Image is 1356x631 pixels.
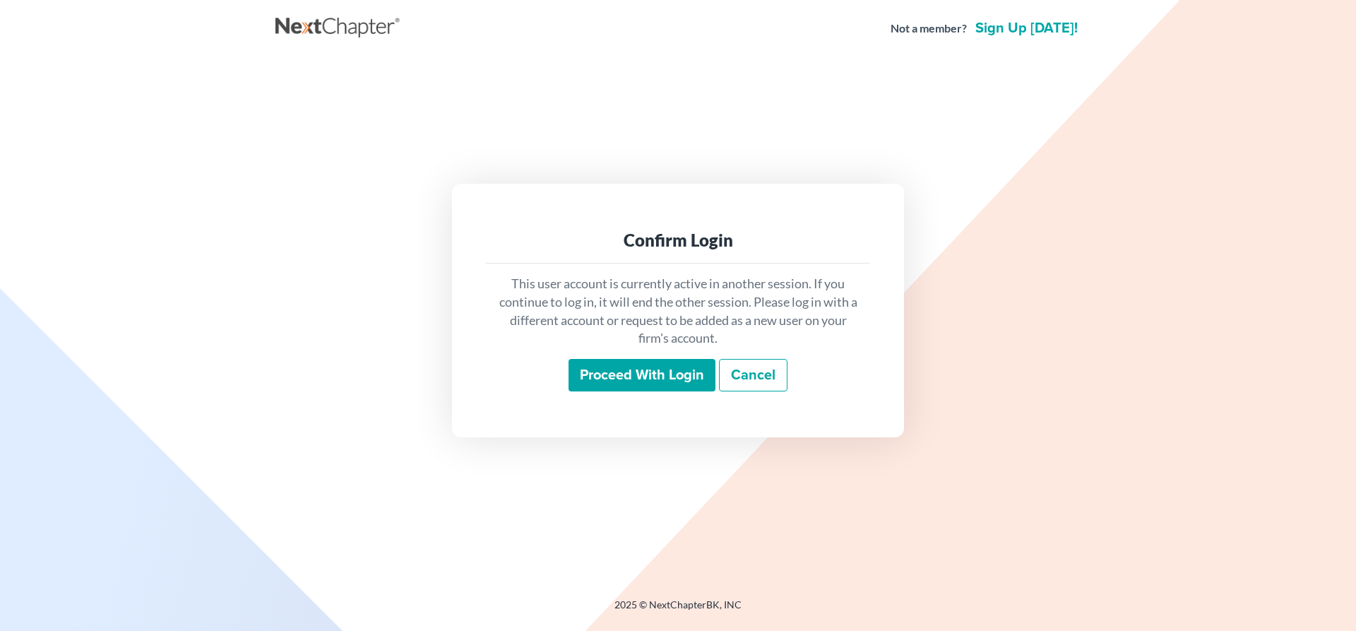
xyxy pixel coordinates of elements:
[275,598,1081,623] div: 2025 © NextChapterBK, INC
[569,359,715,391] input: Proceed with login
[973,21,1081,35] a: Sign up [DATE]!
[891,20,967,37] strong: Not a member?
[497,229,859,252] div: Confirm Login
[719,359,787,391] a: Cancel
[497,275,859,348] p: This user account is currently active in another session. If you continue to log in, it will end ...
